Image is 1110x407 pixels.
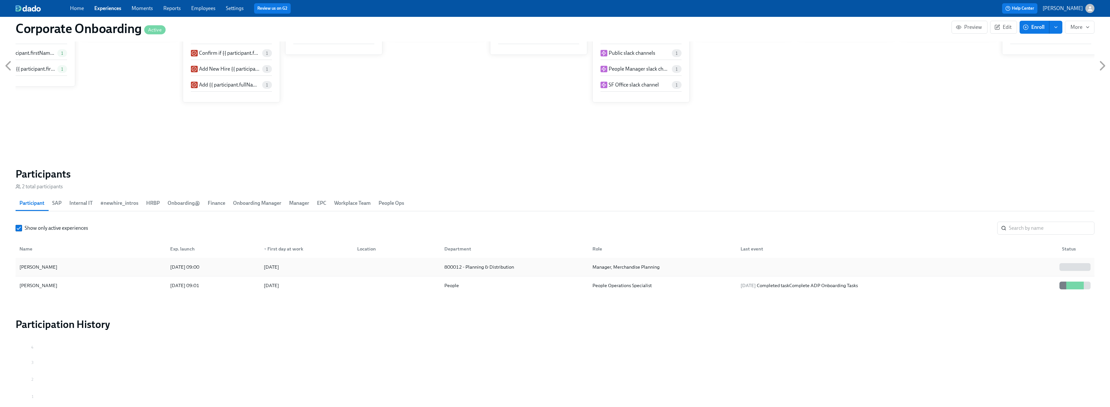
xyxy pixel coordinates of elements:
span: Active [144,28,166,32]
span: 1 [672,83,682,87]
p: People Manager slack channel [609,65,669,73]
div: Exp. launch [165,242,259,255]
a: Reports [163,5,181,11]
div: [PERSON_NAME] [17,263,165,271]
span: 1 [262,67,272,72]
button: Help Center [1002,3,1037,14]
span: Participant [19,199,44,208]
h2: Participants [16,168,1094,180]
div: Department [439,242,587,255]
div: [DATE] 09:00 [168,263,259,271]
a: dado [16,5,70,12]
span: [DATE] [741,283,756,288]
span: 1 [57,67,67,72]
a: Experiences [94,5,121,11]
div: [PERSON_NAME][DATE] 09:00[DATE]800012 - Planning & DistributionManager, Merchandise Planning [16,258,1094,276]
span: 1 [57,51,67,56]
div: 2 total participants [16,183,63,190]
p: Public slack channels [609,50,655,57]
span: More [1070,24,1089,30]
div: Status [1057,242,1093,255]
span: People Ops [379,199,404,208]
div: Department [442,245,587,253]
span: EPC [317,199,326,208]
tspan: 4 [31,345,33,350]
div: Last event [735,242,1057,255]
span: Enroll [1024,24,1045,30]
div: Completed task Complete ADP Onboarding Tasks [738,282,1057,289]
span: 1 [672,67,682,72]
span: Internal IT [69,199,93,208]
div: Status [1059,245,1093,253]
div: Exp. launch [168,245,259,253]
div: 800012 - Planning & Distribution [442,263,587,271]
span: Manager [289,199,309,208]
a: Employees [191,5,216,11]
div: First day at work [261,245,352,253]
span: 1 [262,51,272,56]
button: Enroll [1020,21,1049,34]
tspan: 1 [32,394,33,399]
span: Workplace Team [334,199,371,208]
tspan: 3 [31,360,33,365]
div: Name [17,242,165,255]
button: Review us on G2 [254,3,291,14]
input: Search by name [1009,222,1094,235]
h2: Participation History [16,318,1094,331]
p: Add New Hire {{ participant.fullName }} in ADP [199,65,260,73]
span: Edit [996,24,1011,30]
p: SF Office slack channel [609,81,659,88]
div: Role [587,242,735,255]
button: enroll [1049,21,1062,34]
img: dado [16,5,41,12]
div: Location [352,242,439,255]
tspan: 2 [31,377,33,382]
div: [DATE] [264,282,279,289]
span: Help Center [1005,5,1034,12]
span: Show only active experiences [25,225,88,232]
div: People Operations Specialist [590,282,735,289]
p: Add {{ participant.fullName }} to Equity Tracker [199,81,260,88]
div: Name [17,245,165,253]
a: Settings [226,5,244,11]
button: More [1065,21,1094,34]
p: Confirm if {{ participant.fullName }}'s manager will do their onboarding [199,50,260,57]
div: Role [590,245,735,253]
h1: Corporate Onboarding [16,21,166,36]
div: [PERSON_NAME] [17,282,165,289]
span: Finance [208,199,225,208]
span: ▼ [264,248,267,251]
span: SAP [52,199,62,208]
div: People [442,282,587,289]
span: Onboarding Manager [233,199,281,208]
div: Location [355,245,439,253]
span: #newhire_intros [100,199,138,208]
div: Manager, Merchandise Planning [590,263,735,271]
a: Moments [132,5,153,11]
div: ▼First day at work [259,242,352,255]
span: Onboarding@ [168,199,200,208]
span: Preview [957,24,982,30]
div: [DATE] 09:01 [168,282,259,289]
button: Edit [990,21,1017,34]
div: [DATE] [264,263,279,271]
p: [PERSON_NAME] [1043,5,1083,12]
a: Home [70,5,84,11]
span: 1 [262,83,272,87]
a: Review us on G2 [257,5,287,12]
span: HRBP [146,199,160,208]
div: [PERSON_NAME][DATE] 09:01[DATE]PeoplePeople Operations Specialist[DATE] Completed taskComplete AD... [16,276,1094,295]
div: Last event [738,245,1057,253]
span: 1 [672,51,682,56]
button: [PERSON_NAME] [1043,4,1094,13]
button: Preview [952,21,987,34]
